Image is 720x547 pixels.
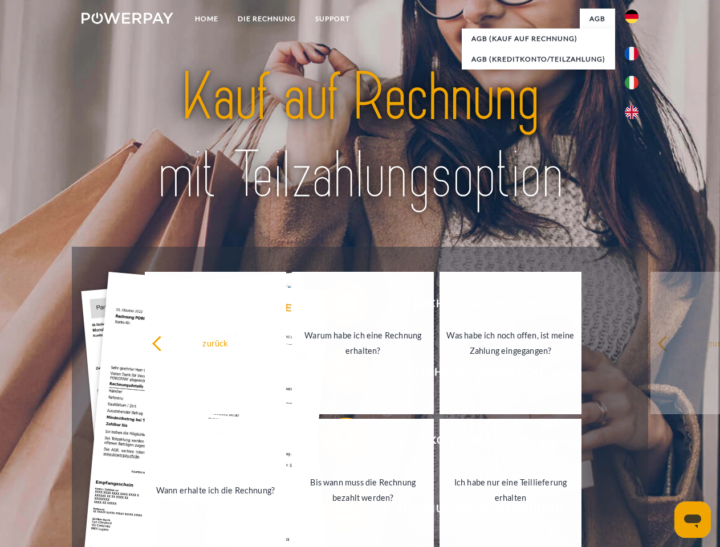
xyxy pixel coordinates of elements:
a: Home [185,9,228,29]
a: DIE RECHNUNG [228,9,306,29]
div: Was habe ich noch offen, ist meine Zahlung eingegangen? [446,328,575,358]
img: logo-powerpay-white.svg [82,13,173,24]
div: Ich habe nur eine Teillieferung erhalten [446,475,575,505]
a: AGB (Kauf auf Rechnung) [462,28,615,49]
img: en [625,105,638,119]
a: SUPPORT [306,9,360,29]
iframe: Schaltfläche zum Öffnen des Messaging-Fensters [674,501,711,538]
img: it [625,76,638,89]
div: Bis wann muss die Rechnung bezahlt werden? [299,475,427,505]
img: fr [625,47,638,60]
div: zurück [152,335,280,350]
img: title-powerpay_de.svg [109,55,611,218]
img: de [625,10,638,23]
a: Was habe ich noch offen, ist meine Zahlung eingegangen? [440,272,581,414]
div: Wann erhalte ich die Rechnung? [152,482,280,497]
div: Warum habe ich eine Rechnung erhalten? [299,328,427,358]
a: AGB (Kreditkonto/Teilzahlung) [462,49,615,70]
a: agb [580,9,615,29]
